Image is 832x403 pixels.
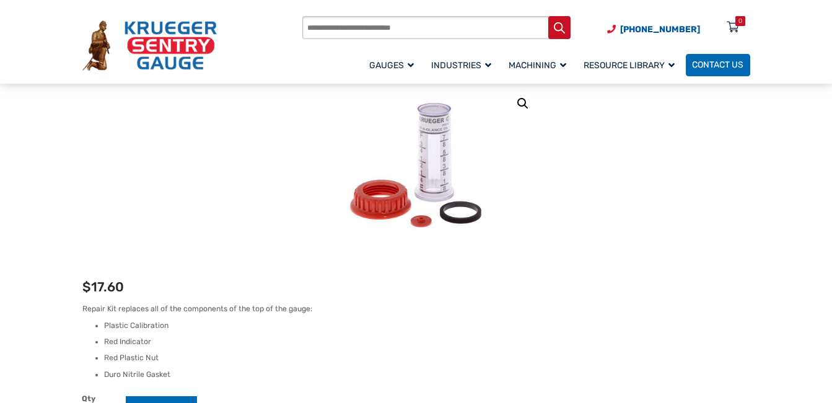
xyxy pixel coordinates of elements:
li: Duro Nitrile Gasket [104,370,750,381]
span: Resource Library [584,60,675,71]
a: View full-screen image gallery [512,92,534,115]
img: Krueger Sentry Gauge [82,20,217,70]
a: Gauges [363,52,425,77]
a: Industries [425,52,502,77]
span: Industries [431,60,491,71]
p: Repair Kit replaces all of the components of the top of the gauge: [82,303,750,314]
a: Resource Library [577,52,686,77]
span: Machining [509,60,566,71]
bdi: 17.60 [82,279,124,294]
span: Contact Us [692,60,743,71]
span: Gauges [369,60,414,71]
a: Phone Number (920) 434-8860 [607,23,700,36]
li: Red Indicator [104,337,750,348]
li: Plastic Calibration [104,321,750,332]
a: Contact Us [686,54,750,76]
div: 0 [738,16,742,26]
li: Red Plastic Nut [104,353,750,364]
span: [PHONE_NUMBER] [620,24,700,35]
a: Machining [502,52,577,77]
span: $ [82,279,91,294]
